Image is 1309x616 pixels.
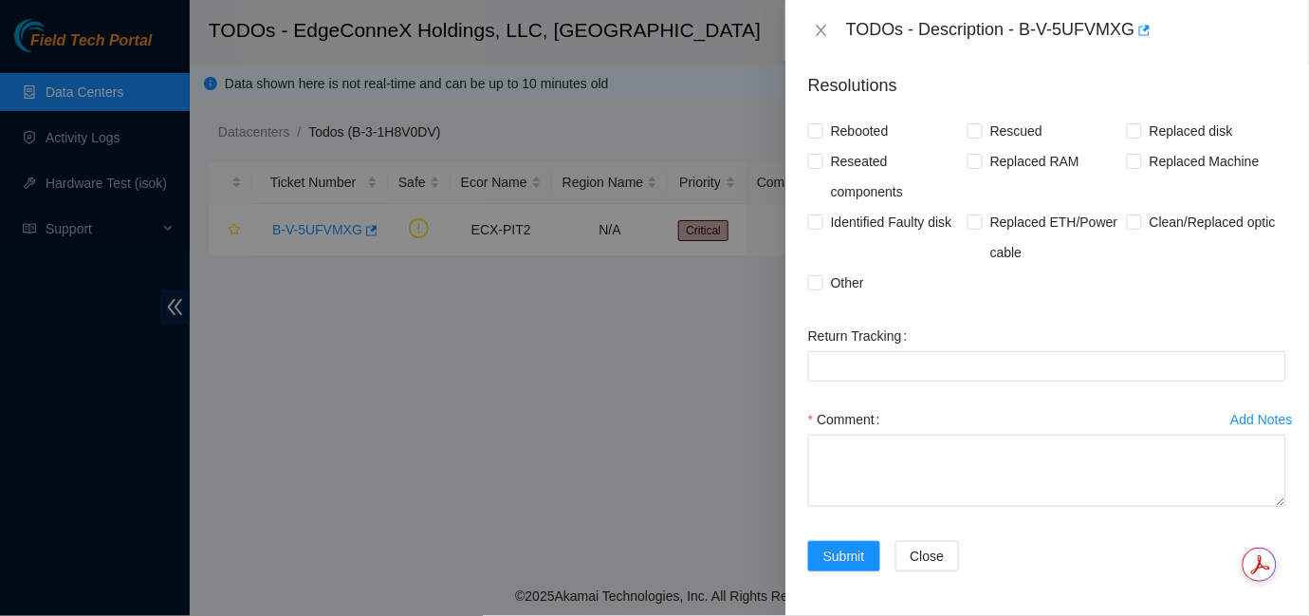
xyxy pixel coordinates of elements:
[1142,207,1283,237] span: Clean/Replaced optic
[1230,404,1294,435] button: Add Notes
[1142,146,1267,177] span: Replaced Machine
[823,116,896,146] span: Rebooted
[808,435,1286,507] textarea: Comment
[808,541,880,571] button: Submit
[808,22,835,40] button: Close
[808,58,1286,99] p: Resolutions
[983,146,1087,177] span: Replaced RAM
[808,404,888,435] label: Comment
[823,207,960,237] span: Identified Faulty disk
[823,146,968,207] span: Reseated components
[911,546,945,567] span: Close
[846,15,1286,46] div: TODOs - Description - B-V-5UFVMXG
[895,541,960,571] button: Close
[808,321,915,351] label: Return Tracking
[823,268,872,298] span: Other
[1231,413,1293,426] div: Add Notes
[983,116,1050,146] span: Rescued
[814,23,829,38] span: close
[1142,116,1241,146] span: Replaced disk
[808,351,1286,382] input: Return Tracking
[823,546,865,567] span: Submit
[983,207,1127,268] span: Replaced ETH/Power cable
